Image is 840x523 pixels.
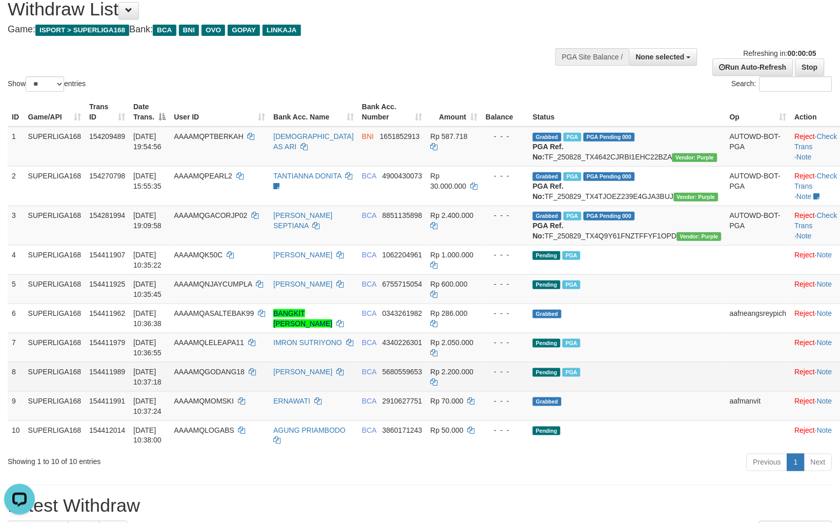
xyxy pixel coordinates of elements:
[273,132,354,151] a: [DEMOGRAPHIC_DATA] AS ARI
[174,280,252,288] span: AAAAMQNJAYCUMPLA
[129,97,170,127] th: Date Trans.: activate to sort column descending
[89,211,125,219] span: 154281994
[8,362,24,391] td: 8
[431,211,474,219] span: Rp 2.400.000
[787,454,805,471] a: 1
[89,397,125,405] span: 154411991
[35,25,129,36] span: ISPORT > SUPERLIGA168
[788,49,816,57] strong: 00:00:05
[362,172,376,180] span: BCA
[273,251,332,259] a: [PERSON_NAME]
[486,171,525,181] div: - - -
[89,132,125,140] span: 154209489
[726,166,791,206] td: AUTOWD-BOT-PGA
[584,212,635,220] span: PGA Pending
[8,245,24,274] td: 4
[273,309,332,328] a: BANGKIT [PERSON_NAME]
[817,397,832,405] a: Note
[383,397,423,405] span: Copy 2910627751 to clipboard
[174,251,223,259] span: AAAAMQK50C
[795,368,815,376] a: Reject
[133,211,162,230] span: [DATE] 19:09:58
[795,251,815,259] a: Reject
[133,426,162,445] span: [DATE] 10:38:00
[795,172,837,190] a: Check Trans
[797,192,812,200] a: Note
[24,420,86,450] td: SUPERLIGA168
[817,368,832,376] a: Note
[486,396,525,406] div: - - -
[383,251,423,259] span: Copy 1062204961 to clipboard
[486,425,525,435] div: - - -
[817,338,832,347] a: Note
[174,338,244,347] span: AAAAMQLELEAPA11
[24,362,86,391] td: SUPERLIGA168
[713,58,793,76] a: Run Auto-Refresh
[8,304,24,333] td: 6
[383,172,423,180] span: Copy 4900430073 to clipboard
[804,454,832,471] a: Next
[362,251,376,259] span: BCA
[24,97,86,127] th: Game/API: activate to sort column ascending
[133,172,162,190] span: [DATE] 15:55:35
[362,309,376,317] span: BCA
[533,133,562,142] span: Grabbed
[744,49,816,57] span: Refreshing in:
[797,153,812,161] a: Note
[8,97,24,127] th: ID
[133,397,162,415] span: [DATE] 10:37:24
[85,97,129,127] th: Trans ID: activate to sort column ascending
[89,251,125,259] span: 154411907
[263,25,301,36] span: LINKAJA
[795,211,815,219] a: Reject
[795,58,825,76] a: Stop
[362,338,376,347] span: BCA
[533,212,562,220] span: Grabbed
[24,206,86,245] td: SUPERLIGA168
[174,172,232,180] span: AAAAMQPEARL2
[563,368,581,377] span: Marked by aafsoycanthlai
[431,132,468,140] span: Rp 587.718
[8,391,24,420] td: 9
[817,280,832,288] a: Note
[486,131,525,142] div: - - -
[380,132,420,140] span: Copy 1651852913 to clipboard
[273,368,332,376] a: [PERSON_NAME]
[795,426,815,434] a: Reject
[24,245,86,274] td: SUPERLIGA168
[533,143,564,161] b: PGA Ref. No:
[529,206,726,245] td: TF_250829_TX4Q9Y61FNZTFFYF1OPD
[273,172,342,180] a: TANTIANNA DONITA
[24,127,86,167] td: SUPERLIGA168
[797,232,812,240] a: Note
[726,304,791,333] td: aafneangsreypich
[174,368,245,376] span: AAAAMQGODANG18
[529,97,726,127] th: Status
[358,97,427,127] th: Bank Acc. Number: activate to sort column ascending
[486,367,525,377] div: - - -
[24,166,86,206] td: SUPERLIGA168
[273,397,310,405] a: ERNAWATI
[563,251,581,260] span: Marked by aafsoycanthlai
[383,426,423,434] span: Copy 3860171243 to clipboard
[533,182,564,200] b: PGA Ref. No:
[726,391,791,420] td: aafmanvit
[383,280,423,288] span: Copy 6755715054 to clipboard
[174,426,234,434] span: AAAAMQLOGABS
[817,309,832,317] a: Note
[563,339,581,348] span: Marked by aafsoycanthlai
[362,368,376,376] span: BCA
[431,338,474,347] span: Rp 2.050.000
[133,309,162,328] span: [DATE] 10:36:38
[732,76,832,92] label: Search:
[677,232,722,241] span: Vendor URL: https://trx4.1velocity.biz
[8,496,832,516] h1: Latest Withdraw
[133,132,162,151] span: [DATE] 19:54:56
[584,172,635,181] span: PGA Pending
[24,304,86,333] td: SUPERLIGA168
[817,426,832,434] a: Note
[89,172,125,180] span: 154270798
[89,280,125,288] span: 154411925
[795,172,815,180] a: Reject
[26,76,64,92] select: Showentries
